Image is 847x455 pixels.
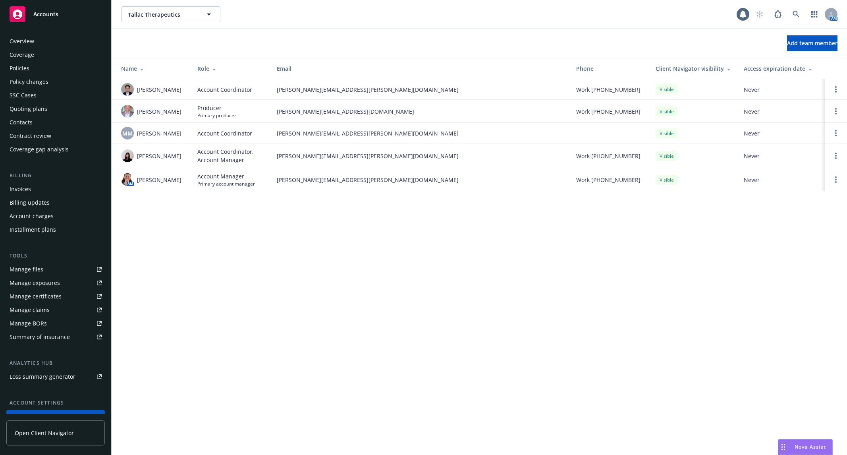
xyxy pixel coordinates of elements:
[6,410,105,423] a: Service team
[137,176,181,184] span: [PERSON_NAME]
[6,89,105,102] a: SSC Cases
[6,210,105,223] a: Account charges
[656,64,731,73] div: Client Navigator visibility
[10,89,37,102] div: SSC Cases
[6,317,105,330] a: Manage BORs
[6,35,105,48] a: Overview
[6,172,105,180] div: Billing
[10,130,51,142] div: Contract review
[6,3,105,25] a: Accounts
[10,263,43,276] div: Manage files
[277,176,563,184] span: [PERSON_NAME][EMAIL_ADDRESS][PERSON_NAME][DOMAIN_NAME]
[277,107,563,116] span: [PERSON_NAME][EMAIL_ADDRESS][DOMAIN_NAME]
[744,152,818,160] span: Never
[122,129,133,137] span: MM
[576,64,643,73] div: Phone
[788,6,804,22] a: Search
[6,183,105,196] a: Invoices
[744,64,818,73] div: Access expiration date
[787,39,837,47] span: Add team member
[10,304,50,316] div: Manage claims
[744,85,818,94] span: Never
[121,173,134,186] img: photo
[10,290,62,303] div: Manage certificates
[197,172,255,180] span: Account Manager
[6,263,105,276] a: Manage files
[6,223,105,236] a: Installment plans
[33,11,58,17] span: Accounts
[787,35,837,51] button: Add team member
[6,399,105,407] div: Account settings
[744,107,818,116] span: Never
[752,6,768,22] a: Start snowing
[10,196,50,209] div: Billing updates
[778,439,833,455] button: Nova Assist
[576,85,641,94] span: Work [PHONE_NUMBER]
[6,359,105,367] div: Analytics hub
[121,6,220,22] button: Tallac Therapeutics
[576,152,641,160] span: Work [PHONE_NUMBER]
[744,129,818,137] span: Never
[6,370,105,383] a: Loss summary generator
[10,116,33,129] div: Contacts
[197,180,255,187] span: Primary account manager
[10,277,60,289] div: Manage exposures
[831,175,841,184] a: Open options
[197,85,252,94] span: Account Coordinator
[10,76,48,88] div: Policy changes
[137,152,181,160] span: [PERSON_NAME]
[6,76,105,88] a: Policy changes
[778,440,788,455] div: Drag to move
[277,85,563,94] span: [PERSON_NAME][EMAIL_ADDRESS][PERSON_NAME][DOMAIN_NAME]
[197,129,252,137] span: Account Coordinator
[6,103,105,115] a: Quoting plans
[10,103,47,115] div: Quoting plans
[831,85,841,94] a: Open options
[121,64,185,73] div: Name
[10,370,75,383] div: Loss summary generator
[277,129,563,137] span: [PERSON_NAME][EMAIL_ADDRESS][PERSON_NAME][DOMAIN_NAME]
[10,62,29,75] div: Policies
[10,410,44,423] div: Service team
[6,277,105,289] a: Manage exposures
[6,48,105,61] a: Coverage
[10,317,47,330] div: Manage BORs
[10,143,69,156] div: Coverage gap analysis
[10,210,54,223] div: Account charges
[197,104,236,112] span: Producer
[197,112,236,119] span: Primary producer
[6,290,105,303] a: Manage certificates
[806,6,822,22] a: Switch app
[6,116,105,129] a: Contacts
[831,151,841,161] a: Open options
[15,429,74,437] span: Open Client Navigator
[10,223,56,236] div: Installment plans
[6,196,105,209] a: Billing updates
[831,106,841,116] a: Open options
[6,331,105,343] a: Summary of insurance
[10,331,70,343] div: Summary of insurance
[6,252,105,260] div: Tools
[137,107,181,116] span: [PERSON_NAME]
[197,64,264,73] div: Role
[656,151,678,161] div: Visible
[137,85,181,94] span: [PERSON_NAME]
[831,128,841,138] a: Open options
[10,48,34,61] div: Coverage
[656,84,678,94] div: Visible
[121,105,134,118] img: photo
[197,147,264,164] span: Account Coordinator, Account Manager
[6,143,105,156] a: Coverage gap analysis
[10,183,31,196] div: Invoices
[795,443,826,450] span: Nova Assist
[6,304,105,316] a: Manage claims
[277,152,563,160] span: [PERSON_NAME][EMAIL_ADDRESS][PERSON_NAME][DOMAIN_NAME]
[770,6,786,22] a: Report a Bug
[6,62,105,75] a: Policies
[128,10,197,19] span: Tallac Therapeutics
[137,129,181,137] span: [PERSON_NAME]
[121,149,134,162] img: photo
[576,176,641,184] span: Work [PHONE_NUMBER]
[6,130,105,142] a: Contract review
